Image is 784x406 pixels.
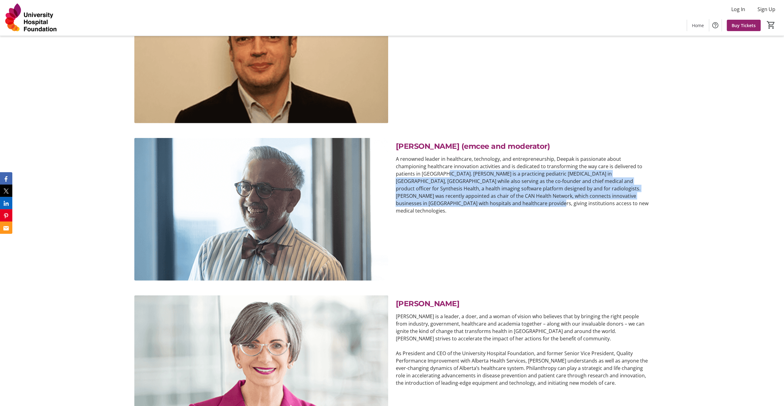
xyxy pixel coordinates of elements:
p: A renowned leader in healthcare, technology, and entrepreneurship, Deepak is passionate about cha... [396,155,649,214]
p: [PERSON_NAME] is a leader, a doer, and a woman of vision who believes that by bringing the right ... [396,313,649,342]
span: Sign Up [758,6,775,13]
span: Home [692,22,704,29]
p: As President and CEO of the University Hospital Foundation, and former Senior Vice President, Qua... [396,350,649,387]
a: Home [687,20,709,31]
span: Buy Tickets [732,22,756,29]
span: Log In [731,6,745,13]
span: [PERSON_NAME] (emcee and moderator) [396,142,550,151]
a: Buy Tickets [727,20,761,31]
button: Cart [766,19,777,30]
img: University Hospital Foundation's Logo [4,2,59,33]
span: [PERSON_NAME] [396,299,459,308]
button: Help [709,19,721,31]
button: Sign Up [753,4,780,14]
button: Log In [726,4,750,14]
img: undefined [134,138,388,281]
